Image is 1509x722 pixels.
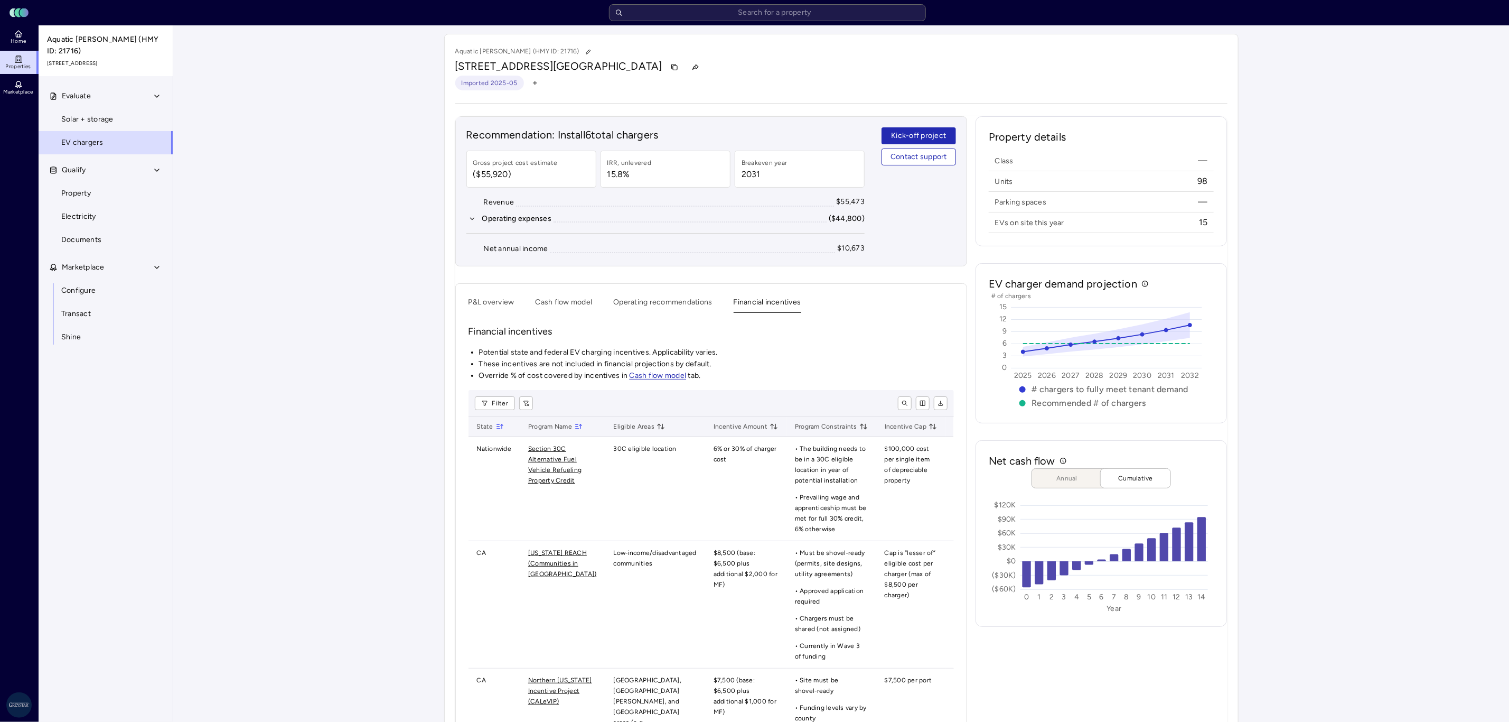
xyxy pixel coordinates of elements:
[1024,593,1029,602] text: 0
[466,127,865,142] h2: Recommendation: Install 6 total chargers
[62,90,91,102] span: Evaluate
[1014,372,1032,381] text: 2025
[1037,593,1041,602] text: 1
[477,421,504,432] span: State
[882,127,956,144] button: Kick-off project
[1181,372,1199,381] text: 2032
[795,548,868,579] p: • Must be shovel‑ready (permits, site designs, utility agreements)
[630,371,687,380] a: Cash flow model
[1133,372,1151,381] text: 2030
[992,585,1016,594] text: ($60K)
[742,168,788,181] span: 2031
[1185,593,1193,602] text: 13
[609,4,926,21] input: Search for a property
[795,675,868,696] p: • Site must be shovel‑ready
[536,297,593,313] button: Cash flow model
[995,156,1014,166] span: Class
[553,60,662,72] span: [GEOGRAPHIC_DATA]
[1074,593,1079,602] text: 4
[657,422,665,431] button: toggle sorting
[795,641,868,662] p: • Currently in Wave 3 of funding
[1032,399,1146,409] text: Recommended # of chargers
[466,213,865,225] button: Operating expenses($44,800)
[479,358,954,370] li: These incentives are not included in financial projections by default.
[1199,217,1208,228] span: 15
[916,396,930,410] button: show/hide columns
[1197,593,1206,602] text: 14
[836,196,865,208] div: $55,473
[468,437,520,541] td: Nationwide
[61,137,104,149] span: EV chargers
[1032,385,1188,395] text: # chargers to fully meet tenant demand
[613,297,712,313] button: Operating recommendations
[1038,372,1056,381] text: 2026
[475,396,516,410] button: Filter
[1124,593,1129,602] text: 8
[605,437,705,541] td: 30C eligible location
[1087,593,1091,602] text: 5
[479,347,954,358] li: Potential state and federal EV charging incentives. Applicability varies.
[705,541,786,669] td: $8,500 (base: $6,500 plus additional $2,000 for MF)
[795,613,868,634] p: • Chargers must be shared (not assigned)
[1112,593,1116,602] text: 7
[1062,372,1080,381] text: 2027
[6,63,31,70] span: Properties
[38,108,173,131] a: Solar + storage
[455,76,524,90] button: Imported 2025-05
[38,279,173,302] a: Configure
[795,586,868,607] p: • Approved application required
[714,421,778,432] span: Incentive Amount
[1002,327,1007,336] text: 9
[473,168,558,181] span: ($55,920)
[61,308,91,320] span: Transact
[1002,351,1007,360] text: 3
[482,213,552,225] div: Operating expenses
[995,197,1047,207] span: Parking spaces
[795,421,868,432] span: Program Constraints
[742,158,788,168] div: Breakeven year
[1109,473,1162,484] span: Cumulative
[528,445,582,484] a: Section 30C Alternative Fuel Vehicle Refueling Property Credit
[61,331,81,343] span: Shine
[492,398,509,409] span: Filter
[495,422,504,431] button: toggle sorting
[998,515,1016,524] text: $90K
[62,262,105,273] span: Marketplace
[39,85,174,108] button: Evaluate
[61,211,96,223] span: Electricity
[455,45,595,59] p: Aquatic [PERSON_NAME] (HMY ID: 21716)
[992,571,1016,580] text: ($30K)
[1107,605,1121,614] text: Year
[528,421,583,432] span: Program Name
[1007,557,1016,566] text: $0
[734,297,801,313] button: Financial incentives
[989,453,1055,468] h2: Net cash flow
[891,130,946,142] span: Kick-off project
[528,549,597,578] a: [US_STATE] REACH (Communities in [GEOGRAPHIC_DATA])
[468,541,520,669] td: CA
[885,421,937,432] span: Incentive Cap
[607,158,652,168] div: IRR, unlevered
[47,59,165,68] span: [STREET_ADDRESS]
[473,158,558,168] div: Gross project cost estimate
[999,303,1007,312] text: 15
[39,256,174,279] button: Marketplace
[945,437,1033,541] td: Total = min(cost per charger, $100,000) x 6% or 30%
[989,129,1214,153] h2: Property details
[795,492,868,534] p: • Prevailing wage and apprenticeship must be met for full 30% credit, 6% otherwise
[995,218,1064,228] span: EVs on site this year
[3,89,33,95] span: Marketplace
[38,326,173,349] a: Shine
[468,325,954,338] p: Financial incentives
[455,60,553,72] span: [STREET_ADDRESS]
[1173,593,1180,602] text: 12
[859,422,868,431] button: toggle sorting
[1198,155,1207,166] span: —
[47,34,165,57] span: Aquatic [PERSON_NAME] (HMY ID: 21716)
[62,164,86,176] span: Qualify
[995,501,1016,510] text: $120K
[11,38,26,44] span: Home
[1041,473,1093,484] span: Annual
[1085,372,1104,381] text: 2028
